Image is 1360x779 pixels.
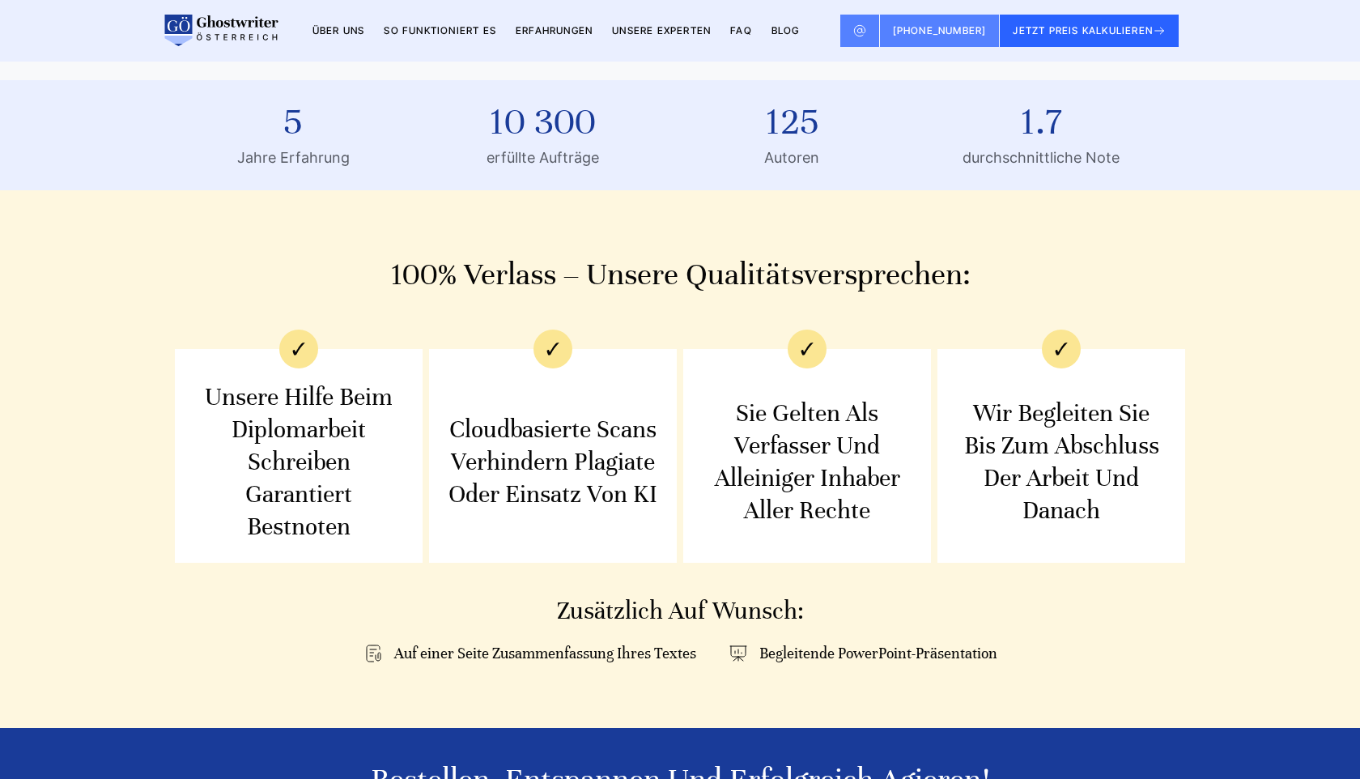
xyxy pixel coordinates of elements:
[194,381,403,543] div: Unsere Hilfe beim Diplomarbeit schreiben garantiert Bestnoten
[963,100,1120,145] strong: 1.7
[279,330,318,368] img: Unsere Hilfe beim Diplomarbeit schreiben garantiert Bestnoten
[759,644,997,663] div: Begleitende PowerPoint-Präsentation
[1000,15,1179,47] button: JETZT PREIS KALKULIEREN
[788,330,827,368] img: Sie gelten als Verfasser und alleiniger Inhaber aller Rechte
[730,24,752,36] a: FAQ
[771,24,800,36] a: BLOG
[394,644,696,663] div: Auf einer Seite Zusammenfassung Ihres Textes
[384,24,496,36] a: So funktioniert es
[729,644,748,663] img: Icon
[893,24,987,36] span: [PHONE_NUMBER]
[764,100,819,145] strong: 125
[533,330,572,368] img: Cloudbasierte Scans verhindern Plagiate oder Einsatz von KI
[487,145,599,171] span: erfüllte Aufträge
[237,145,350,171] span: Jahre Erfahrung
[880,15,1001,47] a: [PHONE_NUMBER]
[487,100,599,145] strong: 10 300
[448,381,657,543] div: Cloudbasierte Scans verhindern Plagiate oder Einsatz von KI
[363,644,383,663] img: Icon
[703,381,912,543] div: Sie gelten als Verfasser und alleiniger Inhaber aller Rechte
[612,24,711,36] a: Unsere Experten
[162,15,278,47] img: logo wirschreiben
[853,24,866,37] img: Email
[175,595,1185,628] div: Zusätzlich auf Wunsch:
[957,381,1166,543] div: Wir begleiten Sie bis zum Abschluss der Arbeit und danach
[237,100,350,145] strong: 5
[175,255,1185,294] h2: 100% Verlass – unsere Qualitätsversprechen:
[963,145,1120,171] span: durchschnittliche Note
[516,24,593,36] a: Erfahrungen
[1042,330,1081,368] img: Wir begleiten Sie bis zum Abschluss der Arbeit und danach
[764,145,819,171] span: Autoren
[312,24,365,36] a: Über uns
